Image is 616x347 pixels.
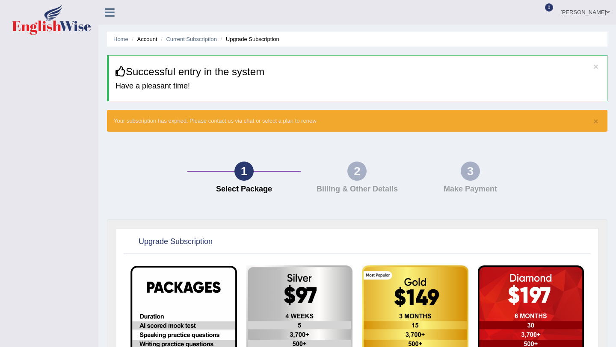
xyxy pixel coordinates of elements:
div: 3 [461,162,480,181]
div: Your subscription has expired. Please contact us via chat or select a plan to renew [107,110,607,132]
li: Upgrade Subscription [219,35,279,43]
h3: Successful entry in the system [115,66,601,77]
span: 0 [545,3,554,12]
a: Current Subscription [166,36,217,42]
h4: Make Payment [418,185,522,194]
h2: Upgrade Subscription [126,235,213,248]
div: 1 [234,162,254,181]
button: × [593,117,598,126]
div: 2 [347,162,367,181]
a: Home [113,36,128,42]
button: × [593,62,598,71]
li: Account [130,35,157,43]
h4: Billing & Other Details [305,185,409,194]
h4: Select Package [192,185,296,194]
h4: Have a pleasant time! [115,82,601,91]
